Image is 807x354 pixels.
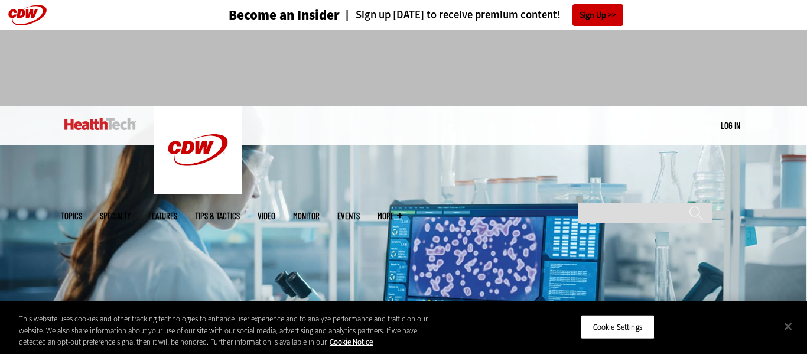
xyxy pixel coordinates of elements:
img: Home [64,118,136,130]
span: Specialty [100,212,131,220]
a: Log in [721,120,740,131]
div: This website uses cookies and other tracking technologies to enhance user experience and to analy... [19,313,444,348]
a: Sign up [DATE] to receive premium content! [340,9,561,21]
button: Cookie Settings [581,314,655,339]
span: Topics [61,212,82,220]
span: More [378,212,402,220]
img: Home [154,106,242,194]
a: CDW [154,184,242,197]
a: Sign Up [572,4,623,26]
a: Become an Insider [184,8,340,22]
a: Features [148,212,177,220]
h3: Become an Insider [229,8,340,22]
a: MonITor [293,212,320,220]
button: Close [775,313,801,339]
div: User menu [721,119,740,132]
a: Events [337,212,360,220]
a: Video [258,212,275,220]
a: More information about your privacy [330,337,373,347]
a: Tips & Tactics [195,212,240,220]
iframe: advertisement [188,41,619,95]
